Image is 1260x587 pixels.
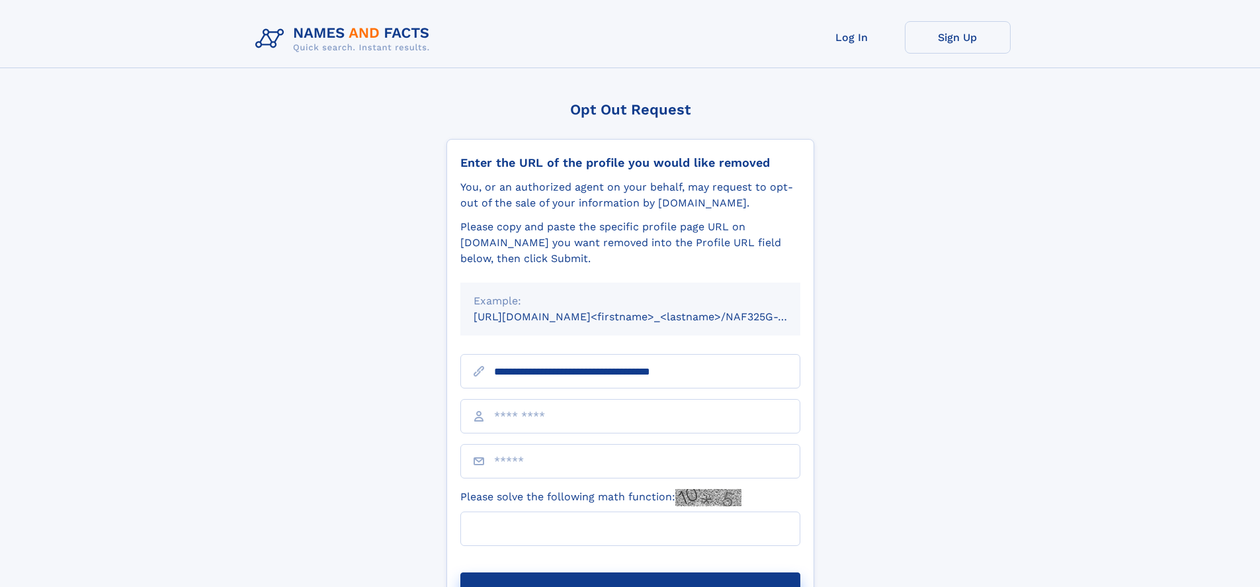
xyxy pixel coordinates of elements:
div: Example: [474,293,787,309]
div: You, or an authorized agent on your behalf, may request to opt-out of the sale of your informatio... [460,179,800,211]
a: Log In [799,21,905,54]
small: [URL][DOMAIN_NAME]<firstname>_<lastname>/NAF325G-xxxxxxxx [474,310,825,323]
label: Please solve the following math function: [460,489,741,506]
div: Please copy and paste the specific profile page URL on [DOMAIN_NAME] you want removed into the Pr... [460,219,800,267]
div: Enter the URL of the profile you would like removed [460,156,800,170]
img: Logo Names and Facts [250,21,441,57]
div: Opt Out Request [446,101,814,118]
a: Sign Up [905,21,1011,54]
